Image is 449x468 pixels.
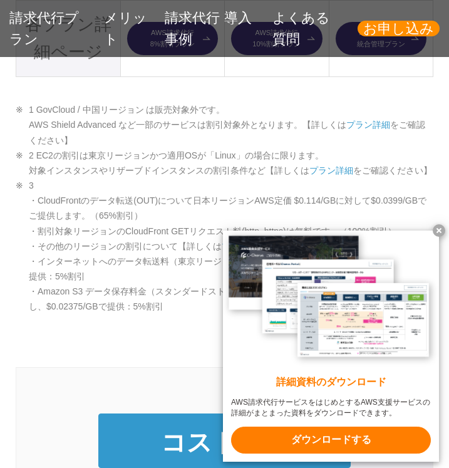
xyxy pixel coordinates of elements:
[165,8,258,49] a: 請求代行 導入事例
[231,397,431,419] x-t: AWS請求代行サービスをはじめとするAWS支援サービスの詳細がまとまった資料をダウンロードできます。
[16,102,433,148] li: 1 GovCloud / 中国リージョン は販売対象外です。 AWS Shield Advanced など一部のサービスは割引対象外となります。【詳しくは をご確認ください】
[231,427,431,454] x-t: ダウンロードする
[223,231,439,462] a: 詳細資料のダウンロード AWS請求代行サービスをはじめとするAWS支援サービスの詳細がまとまった資料をダウンロードできます。 ダウンロードする
[16,178,433,315] li: 3 ・CloudFrontのデータ転送(OUT)について日本リージョンAWS定価 $0.114/GBに対して$0.0399/GBでご提供します。（65%割引） ・割引対象リージョンのCloudF...
[222,241,266,251] a: プラン詳細
[272,8,342,49] a: よくある質問
[16,148,433,178] li: 2 EC2の割引は東京リージョンかつ適用OSが「Linux」の場合に限ります。 対象インスタンスやリザーブドインスタンスの割引条件など【詳しくは をご確認ください】
[104,8,151,49] a: メリット
[346,120,390,130] a: プラン詳細
[309,165,353,175] a: プラン詳細
[98,413,351,468] p: コスト削減
[9,8,90,49] a: 請求代行プラン
[231,375,431,390] x-t: 詳細資料のダウンロード
[358,21,440,36] a: お申し込み
[358,18,440,39] span: お申し込み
